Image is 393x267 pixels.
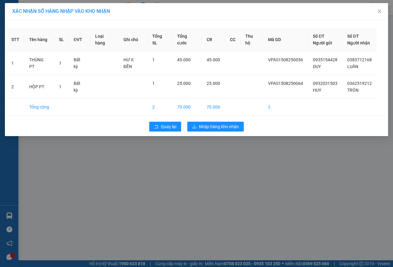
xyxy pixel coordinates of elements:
[240,28,263,51] th: Thu hộ
[313,88,321,93] span: HUY
[54,28,69,51] th: SL
[172,28,202,51] th: Tổng cước
[202,28,225,51] th: CR
[152,57,155,62] span: 1
[2,4,29,31] img: logo
[24,51,54,75] td: THÙNG PT
[347,40,370,45] span: Người nhận
[49,3,84,9] strong: ĐỒNG PHƯỚC
[207,57,220,62] span: 45.000
[202,99,225,116] td: 70.000
[347,34,359,39] span: Số ĐT
[6,75,24,99] td: 2
[6,51,24,75] td: 1
[347,88,359,93] span: TRÒN
[347,64,358,69] span: LUÂN
[2,40,65,43] span: [PERSON_NAME]:
[313,34,325,39] span: Số ĐT
[313,64,321,69] span: DUY
[313,57,337,62] span: 0935154428
[49,10,83,17] span: Bến xe [GEOGRAPHIC_DATA]
[14,44,37,48] span: 10:18:51 [DATE]
[6,28,24,51] th: STT
[2,44,37,48] span: In ngày:
[59,84,61,89] span: 1
[347,81,372,86] span: 0362519212
[119,28,147,51] th: Ghi chú
[49,18,84,26] span: 01 Võ Văn Truyện, KP.1, Phường 2
[123,57,134,69] span: HƯ K ĐỀN
[12,8,110,14] span: XÁC NHẬN SỐ HÀNG NHẬP VÀO KHO NHẬN
[147,99,172,116] td: 2
[149,122,181,132] button: rollbackQuay lại
[24,75,54,99] td: HỘP PT
[187,122,244,132] button: downloadNhập hàng kho nhận
[192,124,196,129] span: download
[263,28,308,51] th: Mã GD
[152,81,155,86] span: 1
[31,39,65,44] span: VPMC1508250004
[177,57,191,62] span: 45.000
[161,123,176,130] span: Quay lại
[207,81,220,86] span: 25.000
[371,3,388,20] button: Close
[69,75,90,99] td: Bất kỳ
[49,27,75,31] span: Hotline: 19001152
[225,28,240,51] th: CC
[347,57,372,62] span: 0383712168
[313,40,332,45] span: Người gửi
[177,81,191,86] span: 25.000
[24,99,54,116] td: Tổng cộng
[59,61,61,66] span: 1
[147,28,172,51] th: Tổng SL
[263,99,308,116] td: 2
[199,123,239,130] span: Nhập hàng kho nhận
[172,99,202,116] td: 70.000
[90,28,119,51] th: Loại hàng
[377,9,382,14] span: close
[69,51,90,75] td: Bất kỳ
[313,81,337,86] span: 0932031503
[268,57,303,62] span: VPAS1508250056
[17,33,75,38] span: -----------------------------------------
[268,81,303,86] span: VPAS1508250064
[154,124,158,129] span: rollback
[24,28,54,51] th: Tên hàng
[69,28,90,51] th: ĐVT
